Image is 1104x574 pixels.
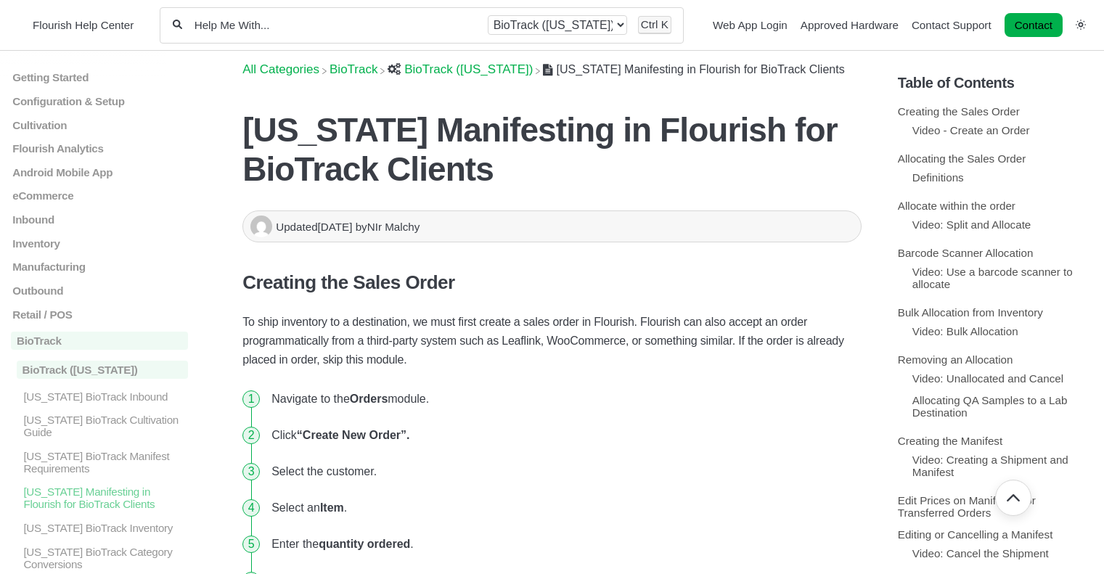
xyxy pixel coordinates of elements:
a: Video: Bulk Allocation [912,325,1018,337]
a: BioTrack ([US_STATE]) [11,361,188,379]
a: Inbound [11,213,188,226]
a: Inventory [11,237,188,249]
span: All Categories [242,62,319,77]
p: BioTrack ([US_STATE]) [17,361,188,379]
a: BioTrack [11,332,188,350]
span: [US_STATE] Manifesting in Flourish for BioTrack Clients [556,63,844,75]
kbd: Ctrl [641,18,658,30]
a: Video: Split and Allocate [912,218,1031,231]
a: Breadcrumb link to All Categories [242,62,319,76]
strong: Item [320,501,344,514]
a: [US_STATE] BioTrack Category Conversions [11,545,188,570]
p: [US_STATE] BioTrack Cultivation Guide [22,414,188,438]
a: Contact [1005,13,1063,37]
time: [DATE] [318,221,353,233]
a: Android Mobile App [11,166,188,179]
p: [US_STATE] BioTrack Inbound [22,390,188,402]
a: BioTrack [330,62,377,76]
strong: quantity ordered [319,538,410,550]
a: Editing or Cancelling a Manifest [898,528,1053,541]
a: Video: Use a barcode scanner to allocate [912,266,1073,290]
a: Edit Prices on Manifested or Transferred Orders [898,494,1036,519]
a: Outbound [11,284,188,297]
a: [US_STATE] Manifesting in Flourish for BioTrack Clients [11,485,188,510]
a: Getting Started [11,71,188,83]
a: Web App Login navigation item [713,19,788,31]
kbd: K [661,18,668,30]
a: Contact Support navigation item [912,19,991,31]
a: Creating the Manifest [898,435,1002,447]
a: [US_STATE] BioTrack Inbound [11,390,188,402]
a: Video: Creating a Shipment and Manifest [912,454,1068,478]
span: Updated [276,221,355,233]
a: Removing an Allocation [898,353,1013,366]
span: by [356,221,420,233]
h1: [US_STATE] Manifesting in Flourish for BioTrack Clients [242,110,862,189]
li: Select an . [266,490,862,526]
button: Go back to top of document [995,480,1031,516]
h3: Creating the Sales Order [242,271,862,294]
a: Flourish Help Center [18,15,134,35]
a: Allocate within the order [898,200,1015,212]
p: [US_STATE] BioTrack Category Conversions [22,545,188,570]
a: Definitions [912,171,964,184]
a: Bulk Allocation from Inventory [898,306,1043,319]
a: BioTrack (Connecticut) [388,62,533,76]
a: Retail / POS [11,308,188,320]
a: [US_STATE] BioTrack Inventory [11,522,188,534]
img: Flourish Help Center Logo [18,15,25,35]
span: Flourish Help Center [33,19,134,31]
a: Video: Unallocated and Cancel [912,372,1063,385]
a: Switch dark mode setting [1076,18,1086,30]
span: ​BioTrack [330,62,377,77]
span: NIr Malchy [367,221,420,233]
p: [US_STATE] Manifesting in Flourish for BioTrack Clients [22,485,188,510]
p: [US_STATE] BioTrack Manifest Requirements [22,450,188,475]
h5: Table of Contents [898,75,1093,91]
li: Contact desktop [1001,15,1066,36]
a: Video - Create an Order [912,124,1030,136]
a: Cultivation [11,118,188,131]
strong: “Create New Order”. [297,429,410,441]
input: Help Me With... [193,18,477,32]
strong: Orders [350,393,388,405]
a: Allocating the Sales Order [898,152,1026,165]
li: Click [266,417,862,454]
img: NIr Malchy [250,216,272,237]
a: [US_STATE] BioTrack Manifest Requirements [11,450,188,475]
a: Creating the Sales Order [898,105,1020,118]
li: Enter the . [266,526,862,562]
a: Video: Cancel the Shipment [912,547,1049,559]
span: ​BioTrack ([US_STATE]) [404,62,533,77]
a: Barcode Scanner Allocation [898,247,1034,259]
a: Approved Hardware navigation item [801,19,899,31]
a: Configuration & Setup [11,95,188,107]
li: Navigate to the module. [266,381,862,417]
a: Manufacturing [11,261,188,273]
li: Select the customer. [266,454,862,490]
p: [US_STATE] BioTrack Inventory [22,522,188,534]
a: Allocating QA Samples to a Lab Destination [912,394,1068,419]
a: Flourish Analytics [11,142,188,155]
a: [US_STATE] BioTrack Cultivation Guide [11,414,188,438]
p: To ship inventory to a destination, we must first create a sales order in Flourish. Flourish can ... [242,313,862,369]
a: eCommerce [11,189,188,202]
